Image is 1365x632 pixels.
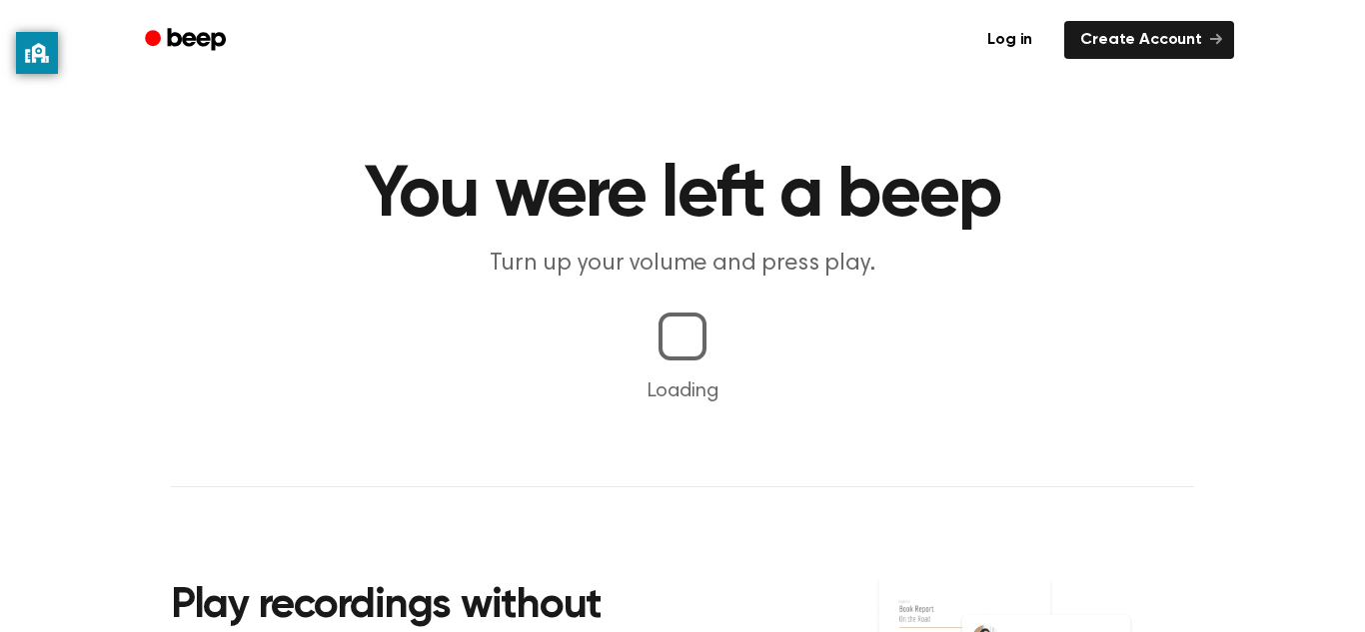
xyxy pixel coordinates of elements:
p: Loading [24,376,1341,406]
button: privacy banner [16,32,58,74]
a: Log in [967,17,1052,63]
p: Turn up your volume and press play. [299,248,1066,281]
a: Create Account [1064,21,1234,59]
a: Beep [131,21,244,60]
h1: You were left a beep [171,160,1194,232]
